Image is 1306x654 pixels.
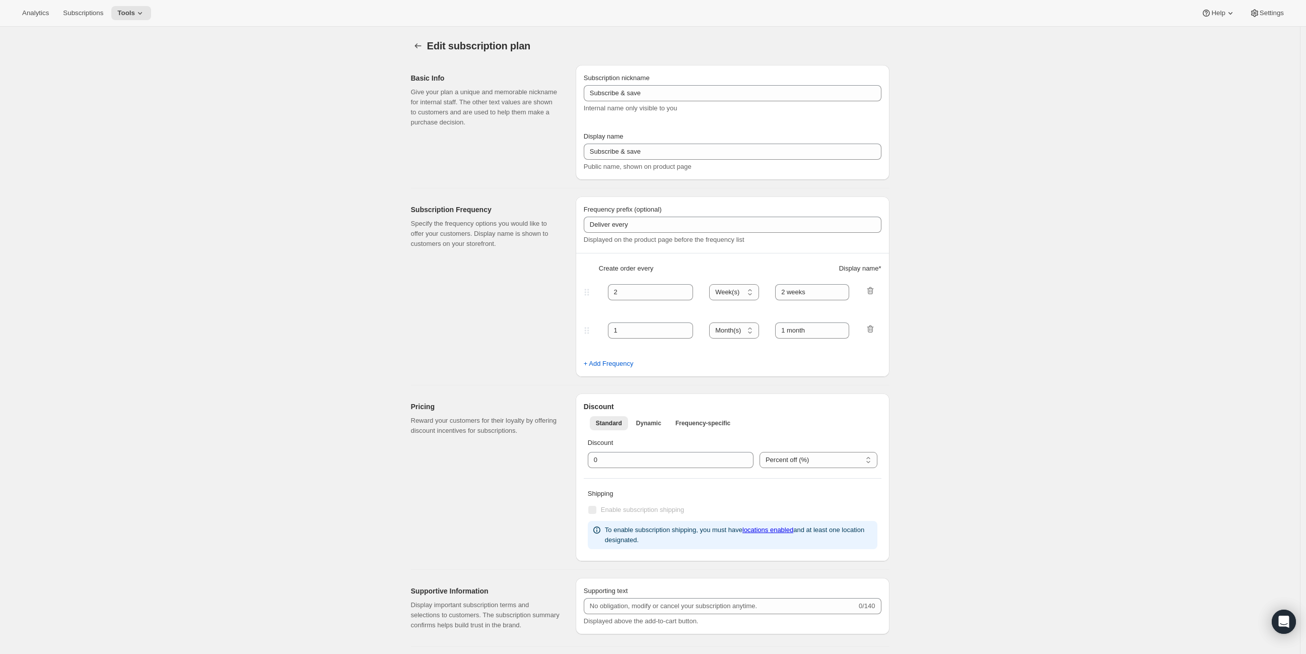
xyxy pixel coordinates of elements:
[584,133,624,140] span: Display name
[584,217,881,233] input: Deliver every
[22,9,49,17] span: Analytics
[584,206,662,213] span: Frequency prefix (optional)
[578,356,640,372] button: + Add Frequency
[57,6,109,20] button: Subscriptions
[605,525,873,545] p: To enable subscription shipping, you must have and at least one location designated.
[427,40,531,51] span: Edit subscription plan
[599,264,653,274] span: Create order every
[411,73,560,83] h2: Basic Info
[584,587,628,595] span: Supporting text
[584,236,744,243] span: Displayed on the product page before the frequency list
[584,144,881,160] input: Subscribe & Save
[1211,9,1225,17] span: Help
[411,402,560,412] h2: Pricing
[584,598,857,614] input: No obligation, modify or cancel your subscription anytime.
[411,219,560,249] p: Specify the frequency options you would like to offer your customers. Display name is shown to cu...
[63,9,103,17] span: Subscriptions
[584,104,677,112] span: Internal name only visible to you
[596,419,622,427] span: Standard
[588,489,877,499] p: Shipping
[584,359,634,369] span: + Add Frequency
[839,264,881,274] span: Display name *
[411,416,560,436] p: Reward your customers for their loyalty by offering discount incentives for subscriptions.
[675,419,730,427] span: Frequency-specific
[411,39,425,53] button: Subscription plans
[1195,6,1241,20] button: Help
[742,526,793,534] a: locations enabled
[584,617,699,625] span: Displayed above the add-to-cart button.
[584,402,881,412] h2: Discount
[588,438,877,448] p: Discount
[775,284,849,300] input: 1 month
[117,9,135,17] span: Tools
[584,74,650,82] span: Subscription nickname
[588,452,738,468] input: 10
[584,163,692,170] span: Public name, shown on product page
[1260,9,1284,17] span: Settings
[16,6,55,20] button: Analytics
[411,205,560,215] h2: Subscription Frequency
[775,322,849,339] input: 1 month
[636,419,661,427] span: Dynamic
[411,87,560,127] p: Give your plan a unique and memorable nickname for internal staff. The other text values are show...
[601,506,684,513] span: Enable subscription shipping
[411,586,560,596] h2: Supportive Information
[584,85,881,101] input: Subscribe & Save
[111,6,151,20] button: Tools
[1244,6,1290,20] button: Settings
[1272,610,1296,634] div: Open Intercom Messenger
[411,600,560,630] p: Display important subscription terms and selections to customers. The subscription summary confir...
